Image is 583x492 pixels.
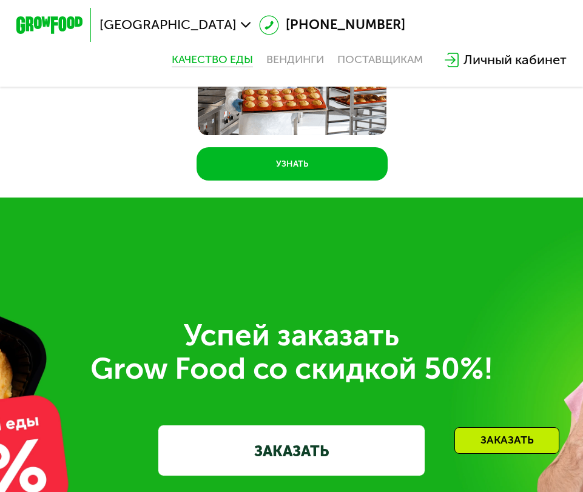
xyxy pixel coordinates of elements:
[454,427,559,454] div: Заказать
[99,18,237,32] span: [GEOGRAPHIC_DATA]
[158,425,425,475] a: ЗАКАЗАТЬ
[259,15,405,35] a: [PHONE_NUMBER]
[463,50,567,70] div: Личный кабинет
[266,53,324,67] a: Вендинги
[197,147,388,181] a: УЗНАТЬ
[337,53,423,67] div: поставщикам
[172,53,253,67] a: Качество еды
